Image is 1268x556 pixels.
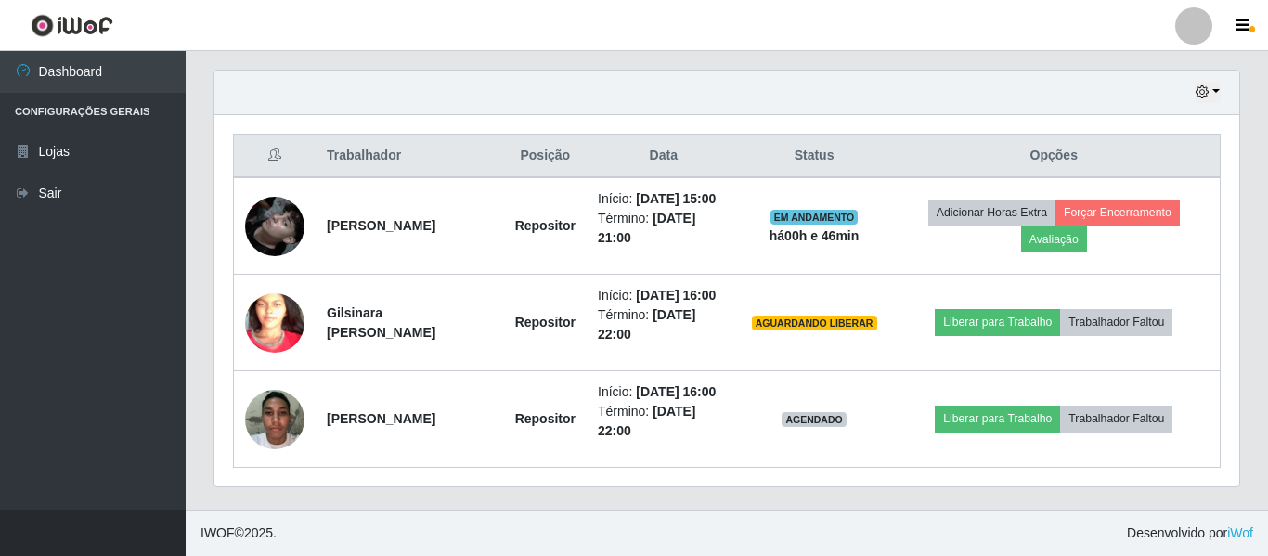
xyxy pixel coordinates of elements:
strong: Repositor [515,218,576,233]
th: Trabalhador [316,135,504,178]
time: [DATE] 16:00 [636,288,716,303]
th: Data [587,135,741,178]
strong: há 00 h e 46 min [770,228,860,243]
strong: Repositor [515,315,576,330]
li: Término: [598,305,730,344]
button: Liberar para Trabalho [935,406,1060,432]
span: © 2025 . [201,524,277,543]
span: EM ANDAMENTO [770,210,859,225]
span: Desenvolvido por [1127,524,1253,543]
li: Término: [598,402,730,441]
strong: Repositor [515,411,576,426]
button: Trabalhador Faltou [1060,309,1172,335]
img: 1630764060757.jpeg [245,258,304,387]
li: Término: [598,209,730,248]
button: Forçar Encerramento [1055,200,1180,226]
li: Início: [598,286,730,305]
li: Início: [598,382,730,402]
strong: Gilsinara [PERSON_NAME] [327,305,435,340]
img: 1750963256706.jpeg [245,174,304,279]
time: [DATE] 16:00 [636,384,716,399]
button: Avaliação [1021,226,1087,252]
li: Início: [598,189,730,209]
strong: [PERSON_NAME] [327,411,435,426]
strong: [PERSON_NAME] [327,218,435,233]
span: IWOF [201,525,235,540]
button: Trabalhador Faltou [1060,406,1172,432]
button: Liberar para Trabalho [935,309,1060,335]
th: Status [741,135,888,178]
span: AGUARDANDO LIBERAR [752,316,877,330]
a: iWof [1227,525,1253,540]
span: AGENDADO [782,412,847,427]
th: Opções [888,135,1221,178]
img: 1752181822645.jpeg [245,380,304,459]
button: Adicionar Horas Extra [928,200,1055,226]
th: Posição [504,135,587,178]
img: CoreUI Logo [31,14,113,37]
time: [DATE] 15:00 [636,191,716,206]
